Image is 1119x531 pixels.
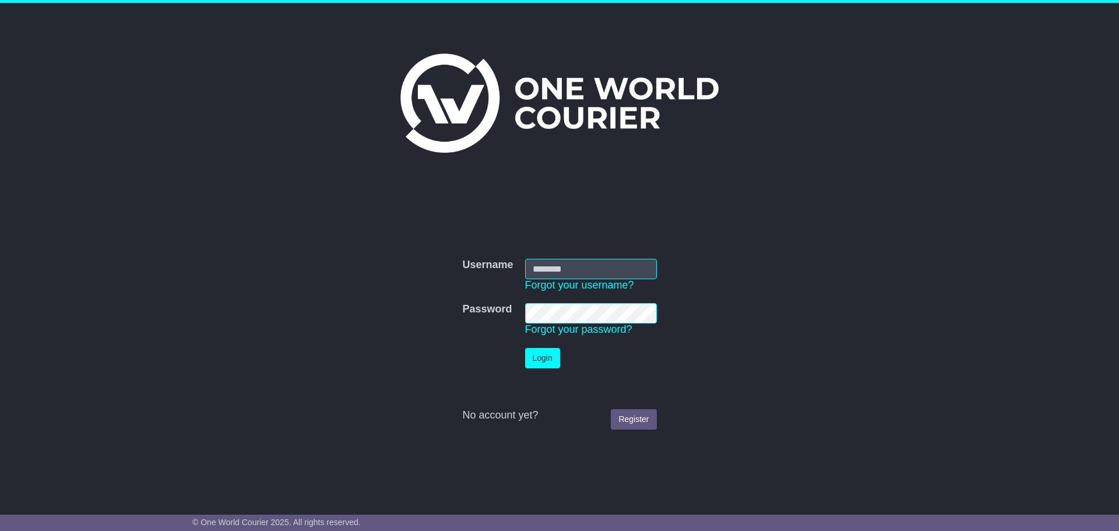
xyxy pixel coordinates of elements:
span: © One World Courier 2025. All rights reserved. [192,518,361,527]
button: Login [525,348,560,368]
label: Password [462,303,512,316]
img: One World [400,54,719,153]
a: Register [611,409,656,430]
label: Username [462,259,513,272]
a: Forgot your username? [525,279,634,291]
div: No account yet? [462,409,656,422]
a: Forgot your password? [525,323,632,335]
